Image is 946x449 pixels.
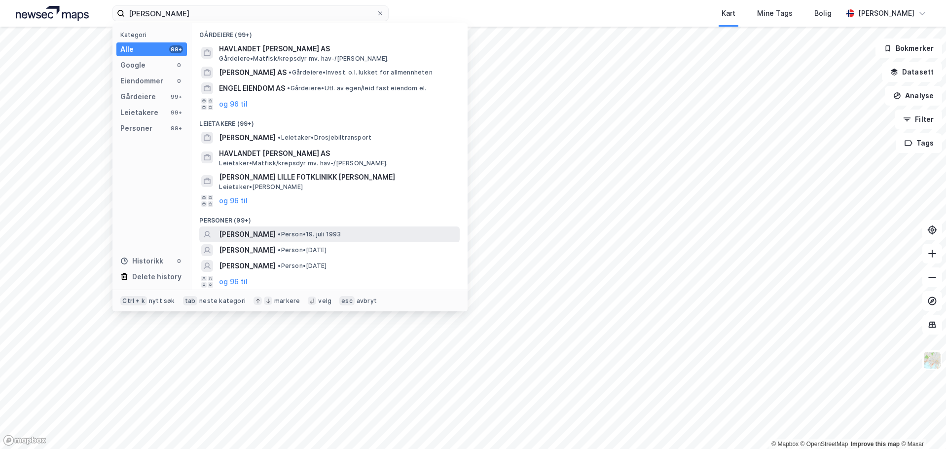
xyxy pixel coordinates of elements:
[191,23,468,41] div: Gårdeiere (99+)
[357,297,377,305] div: avbryt
[191,112,468,130] div: Leietakere (99+)
[278,262,327,270] span: Person • [DATE]
[287,84,290,92] span: •
[274,297,300,305] div: markere
[858,7,914,19] div: [PERSON_NAME]
[219,276,248,288] button: og 96 til
[851,441,900,448] a: Improve this map
[169,93,183,101] div: 99+
[278,262,281,269] span: •
[132,271,182,283] div: Delete history
[897,402,946,449] div: Kontrollprogram for chat
[219,183,303,191] span: Leietaker • [PERSON_NAME]
[882,62,942,82] button: Datasett
[191,209,468,226] div: Personer (99+)
[814,7,832,19] div: Bolig
[169,124,183,132] div: 99+
[120,75,163,87] div: Eiendommer
[219,98,248,110] button: og 96 til
[183,296,198,306] div: tab
[219,55,389,63] span: Gårdeiere • Matfisk/krepsdyr mv. hav-/[PERSON_NAME].
[923,351,942,370] img: Z
[875,38,942,58] button: Bokmerker
[278,134,371,142] span: Leietaker • Drosjebiltransport
[3,435,46,446] a: Mapbox homepage
[219,67,287,78] span: [PERSON_NAME] AS
[219,132,276,144] span: [PERSON_NAME]
[175,257,183,265] div: 0
[125,6,376,21] input: Søk på adresse, matrikkel, gårdeiere, leietakere eller personer
[169,109,183,116] div: 99+
[120,43,134,55] div: Alle
[219,195,248,207] button: og 96 til
[896,133,942,153] button: Tags
[120,122,152,134] div: Personer
[120,91,156,103] div: Gårdeiere
[16,6,89,21] img: logo.a4113a55bc3d86da70a041830d287a7e.svg
[287,84,426,92] span: Gårdeiere • Utl. av egen/leid fast eiendom el.
[278,230,341,238] span: Person • 19. juli 1993
[219,228,276,240] span: [PERSON_NAME]
[757,7,793,19] div: Mine Tags
[120,296,147,306] div: Ctrl + k
[219,260,276,272] span: [PERSON_NAME]
[771,441,799,448] a: Mapbox
[169,45,183,53] div: 99+
[199,297,246,305] div: neste kategori
[175,77,183,85] div: 0
[175,61,183,69] div: 0
[278,134,281,141] span: •
[897,402,946,449] iframe: Chat Widget
[722,7,735,19] div: Kart
[278,246,327,254] span: Person • [DATE]
[219,148,456,159] span: HAVLANDET [PERSON_NAME] AS
[278,230,281,238] span: •
[120,255,163,267] div: Historikk
[120,107,158,118] div: Leietakere
[219,244,276,256] span: [PERSON_NAME]
[318,297,331,305] div: velg
[289,69,291,76] span: •
[289,69,432,76] span: Gårdeiere • Invest. o.l. lukket for allmennheten
[278,246,281,254] span: •
[219,171,456,183] span: [PERSON_NAME] LILLE FOTKLINIKK [PERSON_NAME]
[885,86,942,106] button: Analyse
[149,297,175,305] div: nytt søk
[219,43,456,55] span: HAVLANDET [PERSON_NAME] AS
[219,82,285,94] span: ENGEL EIENDOM AS
[339,296,355,306] div: esc
[219,159,388,167] span: Leietaker • Matfisk/krepsdyr mv. hav-/[PERSON_NAME].
[800,441,848,448] a: OpenStreetMap
[895,110,942,129] button: Filter
[120,31,187,38] div: Kategori
[120,59,146,71] div: Google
